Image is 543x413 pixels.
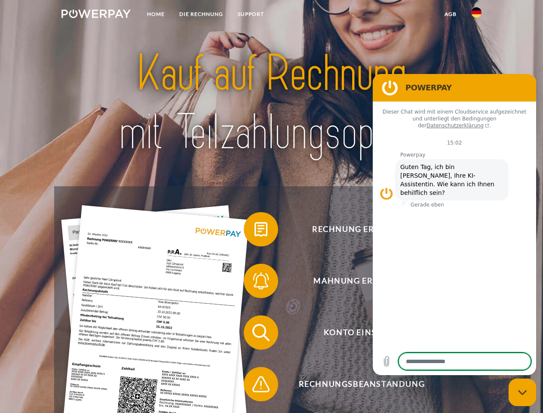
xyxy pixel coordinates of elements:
button: Rechnungsbeanstandung [244,367,467,401]
img: title-powerpay_de.svg [82,41,461,165]
img: qb_bell.svg [250,270,272,292]
iframe: Messaging-Fenster [373,74,536,375]
a: DIE RECHNUNG [172,6,230,22]
button: Mahnung erhalten? [244,264,467,298]
img: qb_bill.svg [250,219,272,240]
button: Rechnung erhalten? [244,212,467,247]
img: de [471,7,482,18]
img: logo-powerpay-white.svg [61,9,131,18]
iframe: Schaltfläche zum Öffnen des Messaging-Fensters; Konversation läuft [509,379,536,406]
span: Rechnungsbeanstandung [256,367,467,401]
a: SUPPORT [230,6,271,22]
a: Home [140,6,172,22]
button: Konto einsehen [244,315,467,350]
a: agb [437,6,464,22]
img: qb_warning.svg [250,373,272,395]
span: Mahnung erhalten? [256,264,467,298]
span: Konto einsehen [256,315,467,350]
img: qb_search.svg [250,322,272,343]
span: Rechnung erhalten? [256,212,467,247]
